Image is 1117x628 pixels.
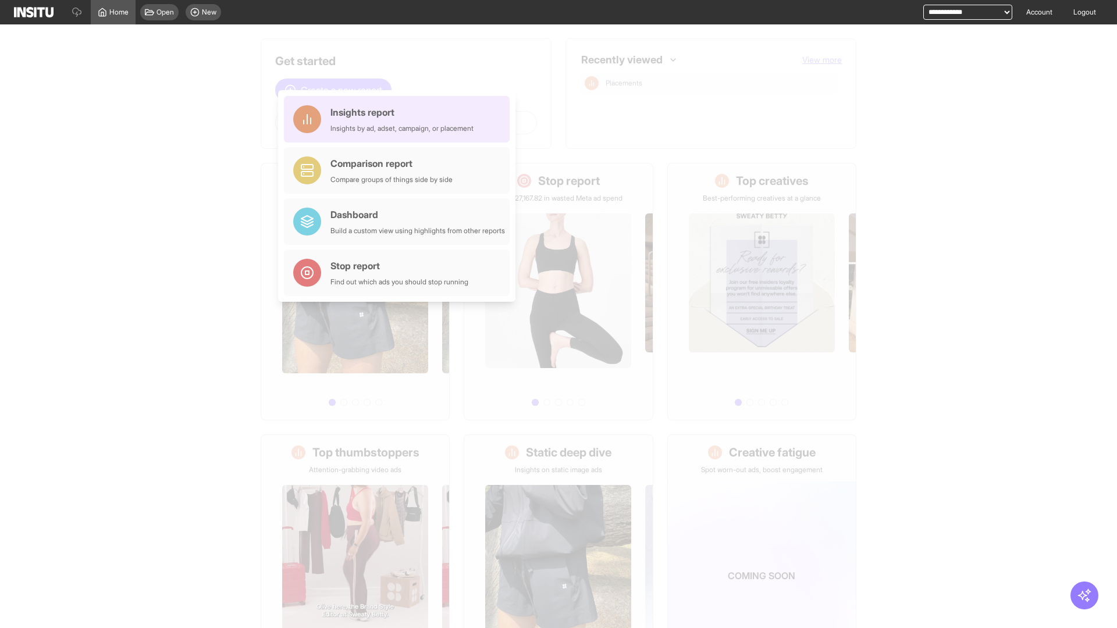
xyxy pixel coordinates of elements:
[330,105,474,119] div: Insights report
[330,175,453,184] div: Compare groups of things side by side
[202,8,216,17] span: New
[330,277,468,287] div: Find out which ads you should stop running
[330,226,505,235] div: Build a custom view using highlights from other reports
[330,156,453,170] div: Comparison report
[14,7,54,17] img: Logo
[330,259,468,273] div: Stop report
[330,124,474,133] div: Insights by ad, adset, campaign, or placement
[109,8,129,17] span: Home
[156,8,174,17] span: Open
[330,208,505,222] div: Dashboard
